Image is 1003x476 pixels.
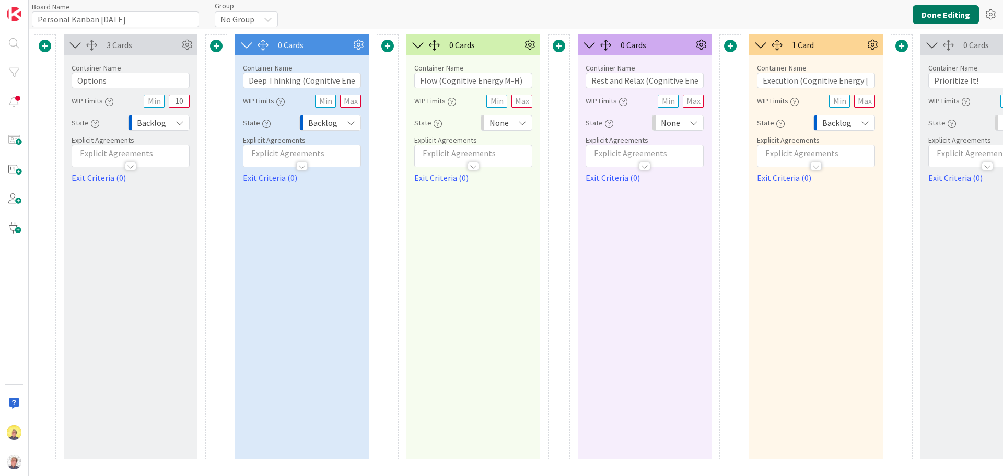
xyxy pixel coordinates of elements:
button: Done Editing [913,5,979,24]
span: Explicit Agreements [243,135,306,145]
input: Max [854,95,875,108]
span: Explicit Agreements [72,135,134,145]
span: Explicit Agreements [586,135,648,145]
img: JW [7,425,21,440]
input: Add container name... [757,73,875,88]
div: State [414,113,442,132]
span: Backlog [822,115,852,130]
div: 0 Cards [278,39,351,51]
label: Container Name [414,63,464,73]
a: Exit Criteria (0) [243,171,361,184]
img: avatar [7,455,21,469]
input: Add container name... [414,73,532,88]
input: Min [658,95,679,108]
span: Explicit Agreements [928,135,991,145]
input: Add container name... [243,73,361,88]
input: Max [340,95,361,108]
span: Backlog [308,115,337,130]
span: None [489,115,509,130]
div: WIP Limits [72,91,113,110]
div: State [586,113,613,132]
div: 3 Cards [107,39,179,51]
a: Exit Criteria (0) [414,171,532,184]
div: 0 Cards [621,39,693,51]
label: Container Name [757,63,807,73]
a: Exit Criteria (0) [757,171,875,184]
a: Exit Criteria (0) [586,171,704,184]
img: Visit kanbanzone.com [7,7,21,21]
span: Backlog [137,115,166,130]
label: Container Name [72,63,121,73]
input: Min [829,95,850,108]
div: State [928,113,956,132]
input: Min [144,95,165,108]
input: Max [511,95,532,108]
input: Add container name... [586,73,704,88]
div: WIP Limits [243,91,285,110]
input: Add container name... [72,73,190,88]
div: WIP Limits [586,91,627,110]
div: 0 Cards [449,39,522,51]
input: Min [315,95,336,108]
input: Min [486,95,507,108]
div: WIP Limits [757,91,799,110]
span: No Group [220,12,254,27]
div: 1 Card [792,39,865,51]
label: Board Name [32,2,70,11]
span: None [661,115,680,130]
label: Container Name [586,63,635,73]
a: Exit Criteria (0) [72,171,190,184]
div: WIP Limits [928,91,970,110]
input: Max [683,95,704,108]
span: Explicit Agreements [414,135,477,145]
label: Container Name [243,63,293,73]
input: Max [169,95,190,108]
div: State [72,113,99,132]
div: State [243,113,271,132]
span: Group [215,2,234,9]
div: State [757,113,785,132]
label: Container Name [928,63,978,73]
div: WIP Limits [414,91,456,110]
span: Explicit Agreements [757,135,820,145]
